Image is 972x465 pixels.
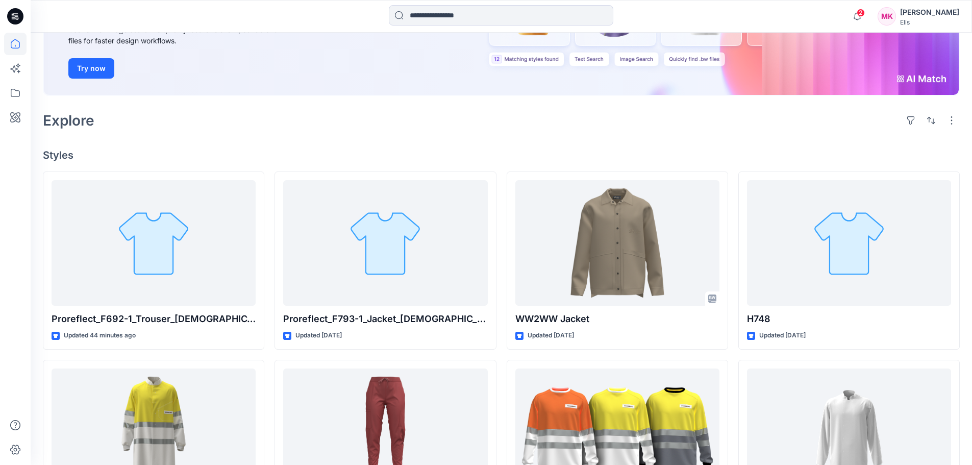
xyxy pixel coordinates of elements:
[68,25,298,46] div: Use text or image search to quickly locate relevant, editable .bw files for faster design workflows.
[759,330,806,341] p: Updated [DATE]
[857,9,865,17] span: 2
[52,180,256,306] a: Proreflect_F692-1_Trouser_Ladies
[528,330,574,341] p: Updated [DATE]
[747,312,951,326] p: H748
[283,180,487,306] a: Proreflect_F793-1_Jacket_Ladies
[283,312,487,326] p: Proreflect_F793-1_Jacket_[DEMOGRAPHIC_DATA]
[68,58,114,79] button: Try now
[64,330,136,341] p: Updated 44 minutes ago
[747,180,951,306] a: H748
[515,180,719,306] a: WW2WW Jacket
[295,330,342,341] p: Updated [DATE]
[900,18,959,26] div: Elis
[43,149,960,161] h4: Styles
[52,312,256,326] p: Proreflect_F692-1_Trouser_[DEMOGRAPHIC_DATA]
[515,312,719,326] p: WW2WW Jacket
[43,112,94,129] h2: Explore
[900,6,959,18] div: [PERSON_NAME]
[878,7,896,26] div: MK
